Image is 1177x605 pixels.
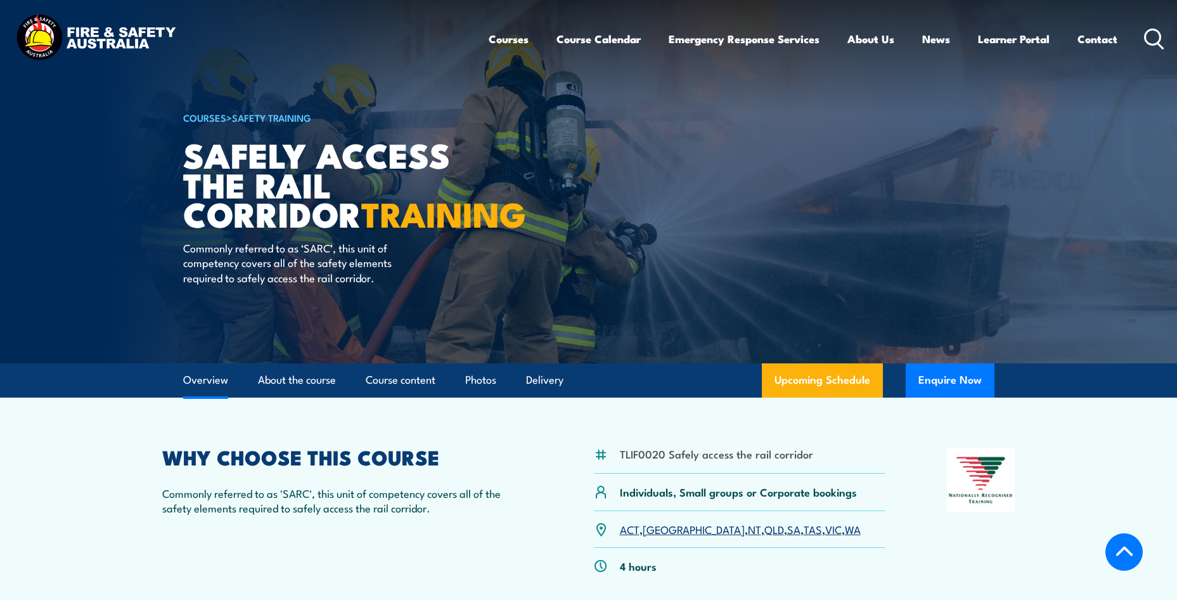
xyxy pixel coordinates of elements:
p: , , , , , , , [620,522,861,537]
a: QLD [764,521,784,537]
a: Learner Portal [978,22,1050,56]
a: Overview [183,363,228,397]
a: COURSES [183,110,226,124]
button: Enquire Now [906,363,994,398]
a: WA [845,521,861,537]
p: Individuals, Small groups or Corporate bookings [620,485,857,499]
a: NT [748,521,761,537]
a: Course Calendar [556,22,641,56]
h1: Safely Access the Rail Corridor [183,140,496,228]
a: News [922,22,950,56]
a: Contact [1077,22,1117,56]
strong: TRAINING [361,186,526,239]
a: Emergency Response Services [669,22,820,56]
a: [GEOGRAPHIC_DATA] [643,521,745,537]
p: 4 hours [620,559,657,573]
a: Photos [465,363,496,397]
a: TAS [804,521,822,537]
li: TLIF0020 Safely access the rail corridor [620,446,813,461]
h2: WHY CHOOSE THIS COURSE [162,448,532,465]
a: Course content [366,363,435,397]
a: ACT [620,521,640,537]
p: Commonly referred to as 'SARC', this unit of competency covers all of the safety elements require... [162,486,532,516]
a: Courses [489,22,529,56]
a: About Us [847,22,894,56]
a: Upcoming Schedule [762,363,883,398]
a: About the course [258,363,336,397]
a: SA [787,521,801,537]
img: Nationally Recognised Training logo. [947,448,1015,512]
a: Delivery [526,363,563,397]
a: VIC [825,521,842,537]
a: Safety Training [232,110,311,124]
p: Commonly referred to as ‘SARC’, this unit of competency covers all of the safety elements require... [183,240,415,285]
h6: > [183,110,496,125]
